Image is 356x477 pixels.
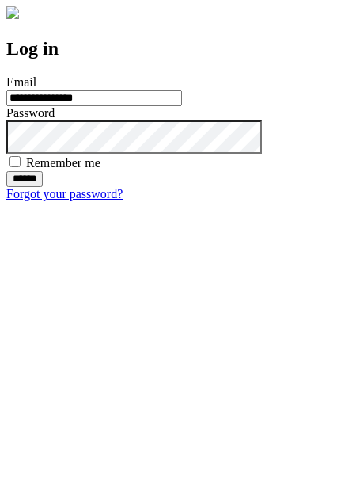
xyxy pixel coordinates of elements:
[6,75,36,89] label: Email
[6,106,55,120] label: Password
[6,6,19,19] img: logo-4e3dc11c47720685a147b03b5a06dd966a58ff35d612b21f08c02c0306f2b779.png
[6,187,123,200] a: Forgot your password?
[6,38,350,59] h2: Log in
[26,156,100,170] label: Remember me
